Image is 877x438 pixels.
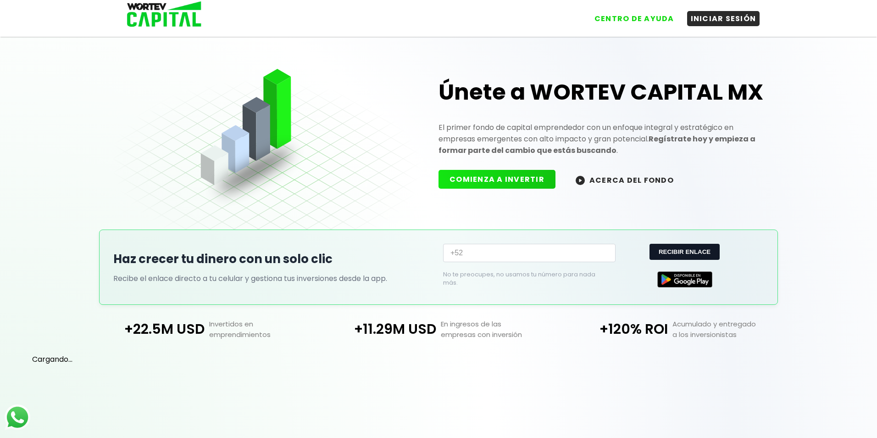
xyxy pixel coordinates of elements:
p: +120% ROI [555,319,668,340]
p: Cargando... [32,354,845,365]
strong: Regístrate hoy y empieza a formar parte del cambio que estás buscando [438,134,755,156]
p: +11.29M USD [322,319,436,340]
a: COMIENZA A INVERTIR [438,174,565,185]
button: RECIBIR ENLACE [649,244,720,260]
button: COMIENZA A INVERTIR [438,170,555,189]
a: CENTRO DE AYUDA [582,4,678,26]
p: No te preocupes, no usamos tu número para nada más. [443,270,601,287]
a: INICIAR SESIÓN [678,4,760,26]
p: En ingresos de las empresas con inversión [436,319,555,340]
p: Acumulado y entregado a los inversionistas [668,319,786,340]
button: CENTRO DE AYUDA [591,11,678,26]
p: El primer fondo de capital emprendedor con un enfoque integral y estratégico en empresas emergent... [438,122,764,156]
img: Google Play [657,271,712,287]
h2: Haz crecer tu dinero con un solo clic [113,250,434,268]
h1: Únete a WORTEV CAPITAL MX [438,78,764,107]
p: Invertidos en emprendimientos [205,319,323,340]
img: logos_whatsapp-icon.242b2217.svg [5,404,30,430]
p: +22.5M USD [91,319,205,340]
button: INICIAR SESIÓN [687,11,760,26]
button: ACERCA DEL FONDO [565,170,685,190]
p: Recibe el enlace directo a tu celular y gestiona tus inversiones desde la app. [113,273,434,284]
img: wortev-capital-acerca-del-fondo [576,176,585,185]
